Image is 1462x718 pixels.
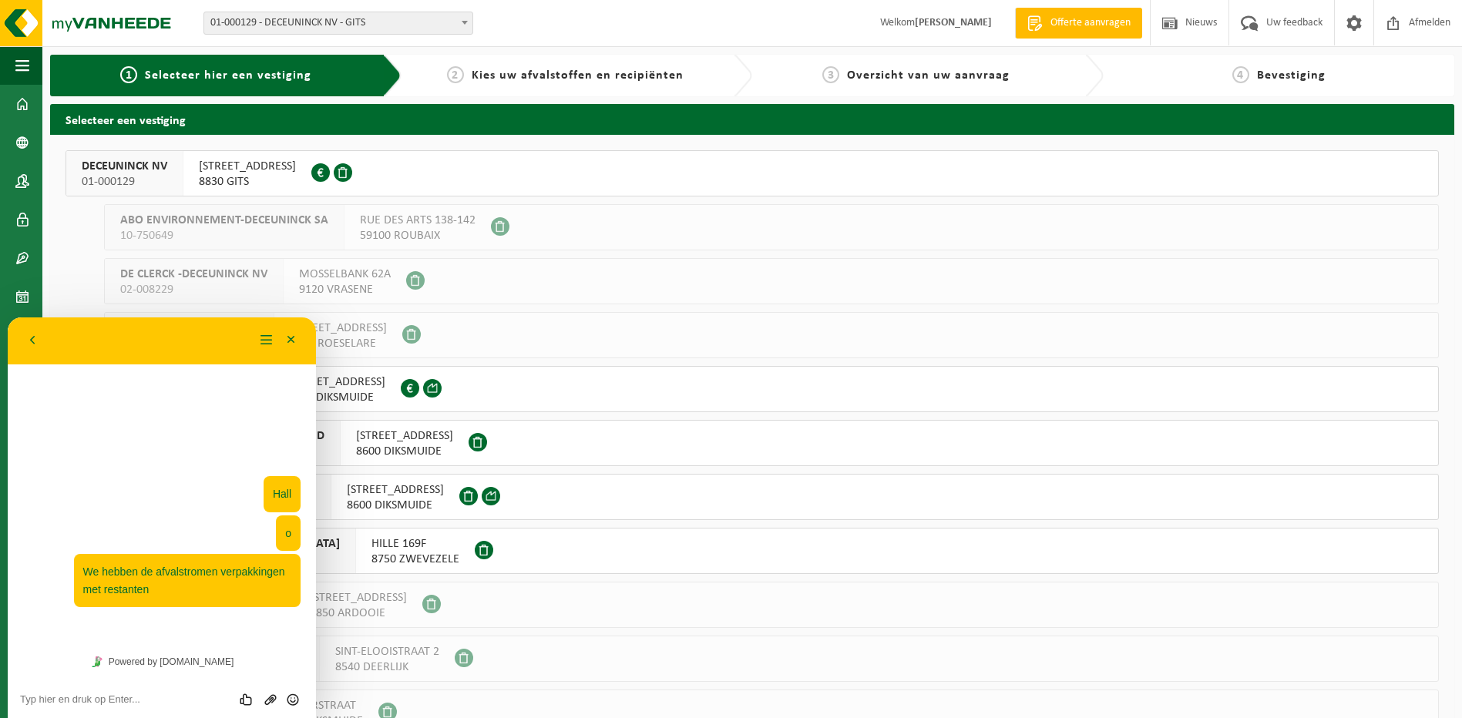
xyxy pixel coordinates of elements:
span: [STREET_ADDRESS] [310,590,407,606]
span: 4 [1232,66,1249,83]
span: 01-000129 [82,174,167,190]
span: SINT-ELOOISTRAAT 2 [335,644,439,659]
span: RUE DES ARTS 138-142 [360,213,476,228]
span: 2 [447,66,464,83]
span: 01-000129 - DECEUNINCK NV - GITS [204,12,472,34]
span: [STREET_ADDRESS] [199,159,296,174]
button: Emoji invoeren [274,374,296,390]
span: 8800 ROESELARE [290,336,387,351]
span: Selecteer hier een vestiging [145,69,311,82]
strong: [PERSON_NAME] [915,17,992,29]
span: 01-000129 - DECEUNINCK NV - GITS [203,12,473,35]
span: 8750 ZWEVEZELE [371,552,459,567]
div: Group of buttons [228,374,296,390]
h2: Selecteer een vestiging [50,104,1454,134]
span: Bevestiging [1257,69,1326,82]
span: 8600 DIKSMUIDE [356,444,453,459]
span: [STREET_ADDRESS] [288,374,385,390]
button: Upload bestand [251,374,274,390]
button: DECEUNINCK - DIKSMUIDE 01-052442 [STREET_ADDRESS]8600 DIKSMUIDE [104,366,1439,412]
span: 10-750649 [120,228,328,243]
span: [STREET_ADDRESS] [290,320,387,336]
span: MOSSELBANK 62A [299,267,391,282]
span: DE CLERCK -DECEUNINCK NV [120,267,267,282]
span: 8600 DIKSMUIDE [288,390,385,405]
button: DECEUNINCK NV 01-000129 [STREET_ADDRESS]8830 GITS [66,150,1439,196]
span: [STREET_ADDRESS] [356,428,453,444]
iframe: chat widget [8,317,316,718]
div: Beoordeel deze chat [228,374,252,390]
span: 8540 DEERLIJK [335,659,439,675]
span: ABO ENVIRONNEMENT-DECEUNINCK SA [120,213,328,228]
span: Kies uw afvalstoffen en recipiënten [472,69,684,82]
span: 8600 DIKSMUIDE [347,498,444,513]
a: Powered by [DOMAIN_NAME] [78,334,231,354]
span: 3 [822,66,839,83]
span: Offerte aanvragen [1047,15,1134,31]
span: 9120 VRASENE [299,282,391,297]
button: DECEUNINCK-[GEOGRAPHIC_DATA] 10-845336 HILLE 169F8750 ZWEVEZELE [143,528,1439,574]
span: Overzicht van uw aanvraag [847,69,1010,82]
span: HILLE 169F [371,536,459,552]
span: 1 [120,66,137,83]
span: POLDERSTRAAT [277,698,363,713]
button: DECEUNINCK DIKSMUIDE - RECYCLING 02-008228 [STREET_ADDRESS]8600 DIKSMUIDE [104,474,1439,520]
span: 8830 GITS [199,174,296,190]
button: DECEUNINCK DIKSMUIDE - COMPOUND 02-008227 [STREET_ADDRESS]8600 DIKSMUIDE [104,420,1439,466]
img: Tawky_16x16.svg [84,339,95,350]
span: 8850 ARDOOIE [310,606,407,621]
span: [STREET_ADDRESS] [347,482,444,498]
span: DECEUNINCK NV [82,159,167,174]
span: 02-008229 [120,282,267,297]
span: 59100 ROUBAIX [360,228,476,243]
a: Offerte aanvragen [1015,8,1142,39]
